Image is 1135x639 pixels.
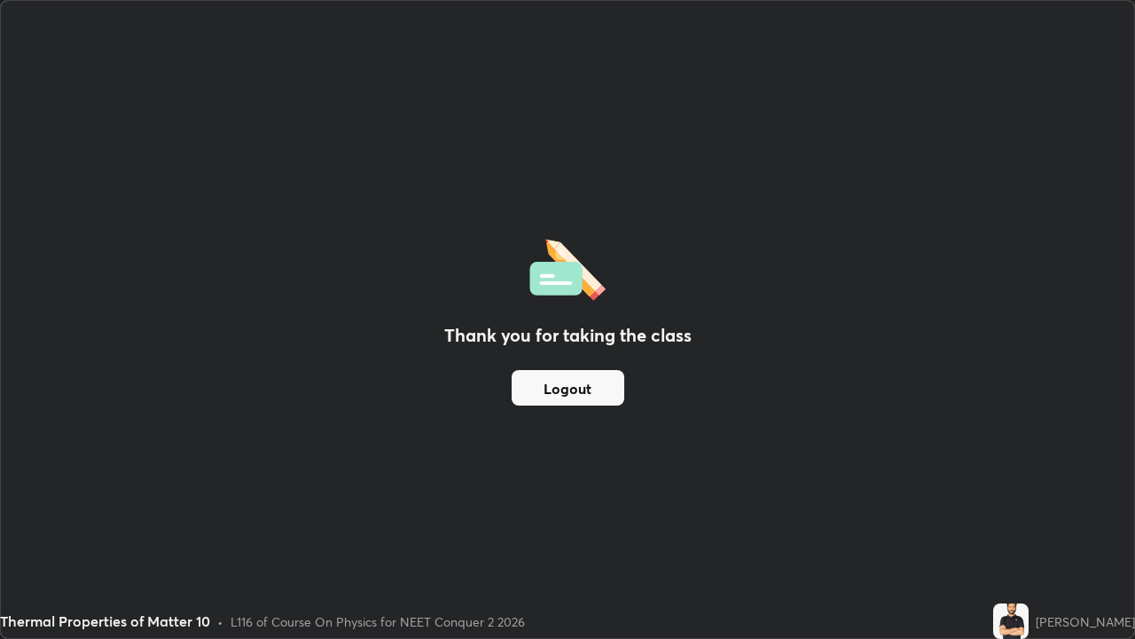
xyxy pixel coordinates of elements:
div: L116 of Course On Physics for NEET Conquer 2 2026 [231,612,525,631]
h2: Thank you for taking the class [444,322,692,349]
button: Logout [512,370,624,406]
div: • [217,612,223,631]
img: offlineFeedback.1438e8b3.svg [529,233,606,301]
div: [PERSON_NAME] [1036,612,1135,631]
img: 9b132aa6584040628f3b4db6e16b22c9.jpg [993,603,1029,639]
